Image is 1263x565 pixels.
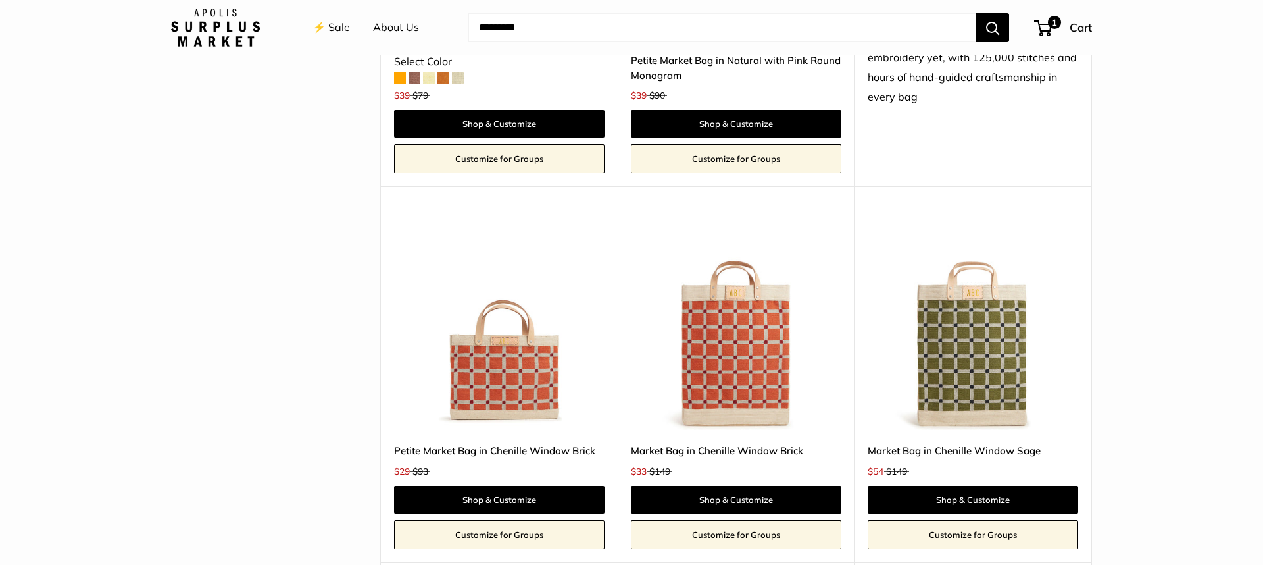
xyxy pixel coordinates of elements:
[394,466,410,477] span: $29
[468,13,976,42] input: Search...
[649,90,665,101] span: $90
[868,520,1078,549] a: Customize for Groups
[1048,16,1061,29] span: 1
[631,53,841,84] a: Petite Market Bag in Natural with Pink Round Monogram
[394,219,605,430] img: Petite Market Bag in Chenille Window Brick
[631,466,647,477] span: $33
[394,219,605,430] a: Petite Market Bag in Chenille Window BrickPetite Market Bag in Chenille Window Brick
[631,219,841,430] a: Market Bag in Chenille Window BrickMarket Bag in Chenille Window Brick
[412,466,428,477] span: $93
[171,9,260,47] img: Apolis: Surplus Market
[886,466,907,477] span: $149
[631,144,841,173] a: Customize for Groups
[649,466,670,477] span: $149
[412,90,428,101] span: $79
[394,443,605,458] a: Petite Market Bag in Chenille Window Brick
[394,110,605,138] a: Shop & Customize
[868,486,1078,514] a: Shop & Customize
[868,219,1078,430] img: Market Bag in Chenille Window Sage
[868,28,1078,107] div: [PERSON_NAME]—our most detailed embroidery yet, with 125,000 stitches and hours of hand-guided cr...
[631,486,841,514] a: Shop & Customize
[394,90,410,101] span: $39
[394,144,605,173] a: Customize for Groups
[631,219,841,430] img: Market Bag in Chenille Window Brick
[868,443,1078,458] a: Market Bag in Chenille Window Sage
[868,466,883,477] span: $54
[631,110,841,138] a: Shop & Customize
[868,219,1078,430] a: Market Bag in Chenille Window SageMarket Bag in Chenille Window Sage
[394,486,605,514] a: Shop & Customize
[976,13,1009,42] button: Search
[631,443,841,458] a: Market Bag in Chenille Window Brick
[312,18,350,38] a: ⚡️ Sale
[373,18,419,38] a: About Us
[394,52,605,72] div: Select Color
[631,90,647,101] span: $39
[1070,20,1092,34] span: Cart
[1035,17,1092,38] a: 1 Cart
[394,520,605,549] a: Customize for Groups
[631,520,841,549] a: Customize for Groups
